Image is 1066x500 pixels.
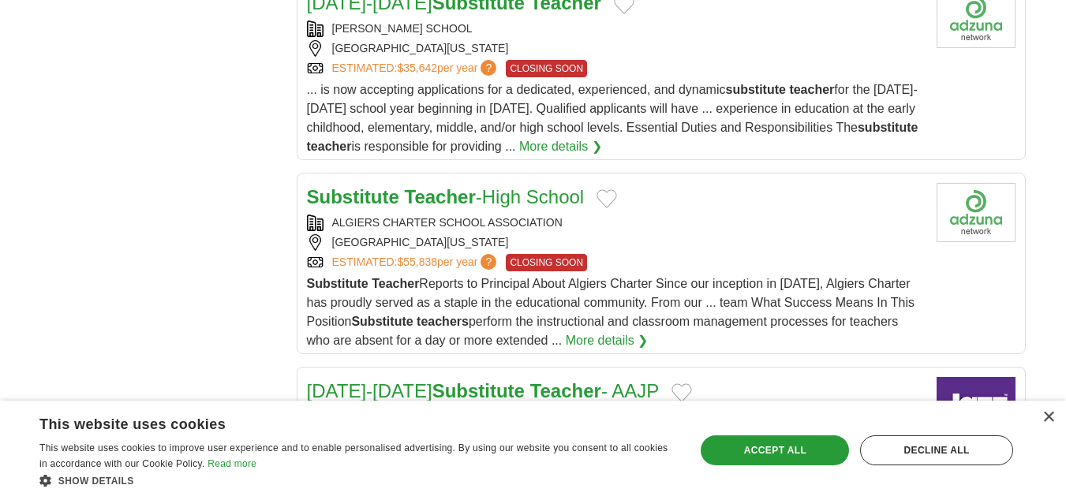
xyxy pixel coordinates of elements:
span: ... is now accepting applications for a dedicated, experienced, and dynamic for the [DATE]-[DATE]... [307,83,918,153]
button: Add to favorite jobs [671,383,692,402]
strong: teacher [789,83,834,96]
a: ESTIMATED:$55,838per year? [332,254,500,271]
a: Substitute Teacher-High School [307,186,585,207]
strong: teachers [417,315,469,328]
strong: Substitute [351,315,413,328]
strong: Teacher [372,277,419,290]
a: [DATE]-[DATE]Substitute Teacher- AAJP [307,380,660,401]
a: Read more, opens a new window [208,458,256,469]
span: Reports to Principal About Algiers Charter Since our inception in [DATE], Algiers Charter has pro... [307,277,915,347]
div: Show details [39,472,676,488]
a: ESTIMATED:$35,642per year? [332,60,500,77]
strong: Substitute [307,277,368,290]
span: ? [481,60,496,76]
strong: substitute [858,121,918,134]
div: [PERSON_NAME] SCHOOL [307,21,924,37]
strong: Teacher [405,186,476,207]
div: This website uses cookies [39,410,637,434]
span: $35,642 [397,62,437,74]
span: CLOSING SOON [506,254,587,271]
strong: Substitute [432,380,525,401]
span: ? [481,254,496,270]
strong: Teacher [530,380,601,401]
span: Show details [58,476,134,487]
div: ALGIERS CHARTER SCHOOL ASSOCIATION [307,215,924,231]
strong: teacher [307,140,352,153]
span: This website uses cookies to improve user experience and to enable personalised advertising. By u... [39,442,668,469]
div: [GEOGRAPHIC_DATA][US_STATE] [307,40,924,57]
span: CLOSING SOON [506,60,587,77]
img: Company logo [937,377,1016,436]
strong: Substitute [307,186,399,207]
button: Add to favorite jobs [597,189,617,208]
div: Close [1042,412,1054,424]
div: Accept all [701,435,849,465]
a: More details ❯ [566,331,649,350]
span: $55,838 [397,256,437,268]
a: More details ❯ [519,137,602,156]
div: [GEOGRAPHIC_DATA][US_STATE] [307,234,924,251]
div: Decline all [860,435,1013,465]
img: Company logo [937,183,1016,242]
strong: substitute [725,83,785,96]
